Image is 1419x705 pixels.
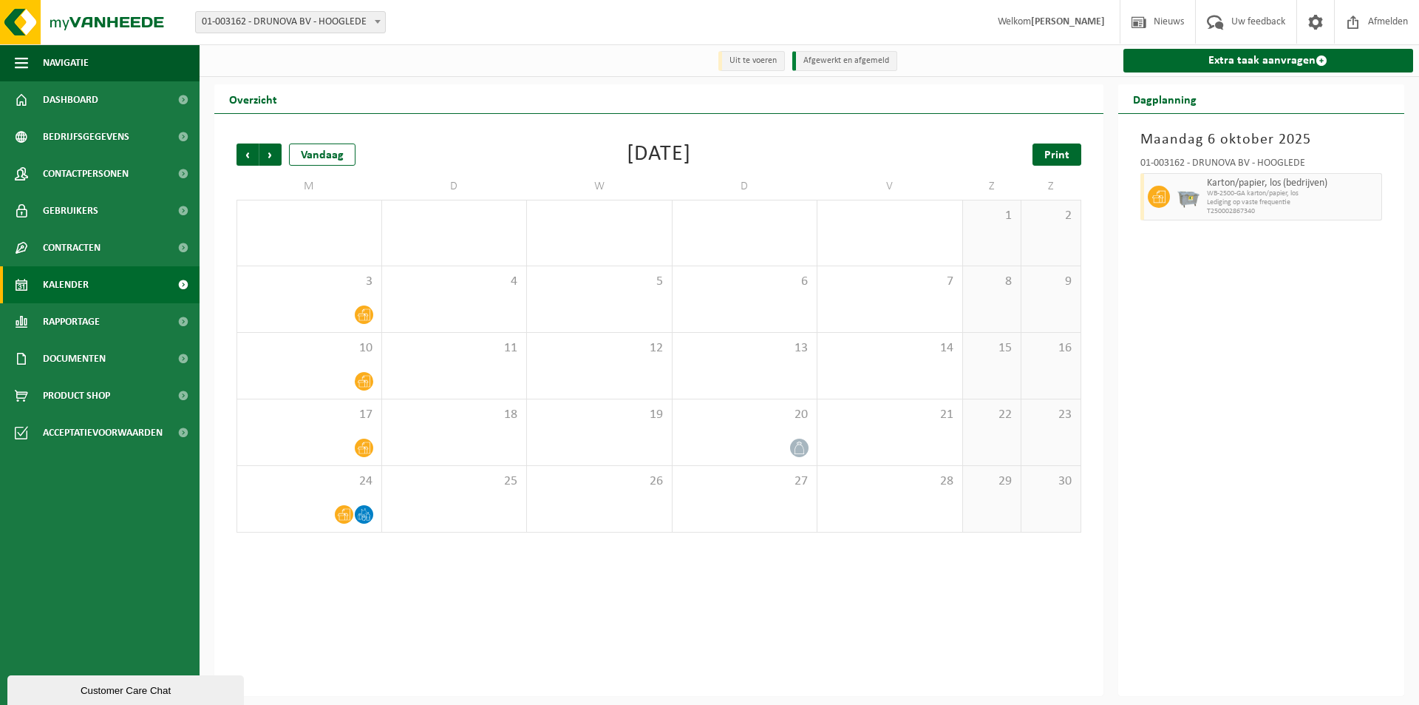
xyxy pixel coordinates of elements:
td: Z [963,173,1022,200]
span: 26 [534,473,664,490]
span: 17 [245,407,374,423]
td: W [527,173,673,200]
span: 25 [389,473,520,490]
span: Kalender [43,266,89,303]
li: Uit te voeren [718,51,785,71]
span: WB-2500-GA karton/papier, los [1207,189,1378,198]
span: 6 [680,274,810,290]
span: Print [1044,149,1069,161]
span: Lediging op vaste frequentie [1207,198,1378,207]
span: 29 [970,473,1014,490]
span: 11 [389,340,520,357]
span: 14 [825,340,955,357]
span: 23 [1029,407,1072,423]
span: 22 [970,407,1014,423]
span: Acceptatievoorwaarden [43,414,163,451]
span: 7 [825,274,955,290]
div: [DATE] [627,144,691,166]
span: Documenten [43,340,106,377]
span: 19 [534,407,664,423]
span: Contactpersonen [43,155,129,192]
span: Dashboard [43,81,98,118]
span: 5 [534,274,664,290]
td: D [673,173,818,200]
a: Print [1032,144,1081,166]
div: Vandaag [289,144,355,166]
a: Extra taak aanvragen [1123,49,1414,72]
span: Vorige [236,144,259,166]
span: 12 [534,340,664,357]
span: 15 [970,340,1014,357]
td: D [382,173,528,200]
span: Navigatie [43,44,89,81]
span: 2 [1029,208,1072,224]
iframe: chat widget [7,672,247,705]
span: 9 [1029,274,1072,290]
strong: [PERSON_NAME] [1031,16,1105,27]
td: M [236,173,382,200]
h2: Overzicht [214,84,292,113]
span: Karton/papier, los (bedrijven) [1207,178,1378,189]
span: Volgende [259,144,282,166]
span: Product Shop [43,377,110,414]
span: 01-003162 - DRUNOVA BV - HOOGLEDE [196,12,385,33]
span: 4 [389,274,520,290]
span: 18 [389,407,520,423]
h3: Maandag 6 oktober 2025 [1140,129,1383,151]
td: V [817,173,963,200]
img: WB-2500-GAL-GY-01 [1177,186,1199,208]
span: 27 [680,473,810,490]
li: Afgewerkt en afgemeld [792,51,897,71]
span: Rapportage [43,303,100,340]
span: 24 [245,473,374,490]
span: T250002867340 [1207,207,1378,216]
span: 8 [970,274,1014,290]
div: 01-003162 - DRUNOVA BV - HOOGLEDE [1140,158,1383,173]
span: 13 [680,340,810,357]
span: 28 [825,473,955,490]
span: 30 [1029,473,1072,490]
span: 16 [1029,340,1072,357]
span: Gebruikers [43,192,98,229]
td: Z [1021,173,1081,200]
span: 01-003162 - DRUNOVA BV - HOOGLEDE [195,11,386,33]
span: 3 [245,274,374,290]
span: 21 [825,407,955,423]
span: Contracten [43,229,101,266]
h2: Dagplanning [1118,84,1211,113]
span: 20 [680,407,810,423]
span: Bedrijfsgegevens [43,118,129,155]
span: 10 [245,340,374,357]
span: 1 [970,208,1014,224]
